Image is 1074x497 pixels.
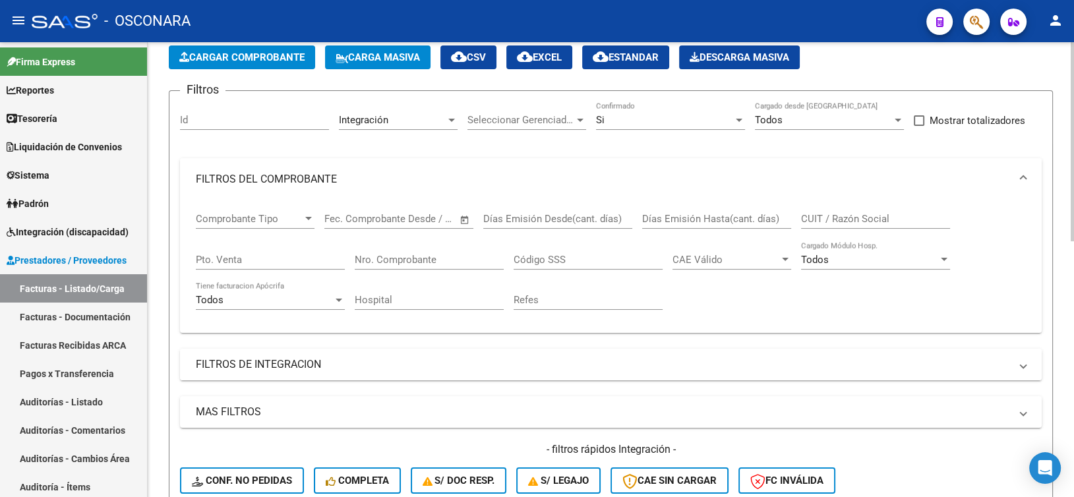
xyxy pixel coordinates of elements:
[379,213,443,225] input: End date
[180,200,1042,333] div: FILTROS DEL COMPROBANTE
[169,45,315,69] button: Cargar Comprobante
[196,294,224,306] span: Todos
[440,45,496,69] button: CSV
[7,140,122,154] span: Liquidación de Convenios
[611,467,729,494] button: CAE SIN CARGAR
[679,45,800,69] button: Descarga Masiva
[528,475,589,486] span: S/ legajo
[738,467,835,494] button: FC Inválida
[180,467,304,494] button: Conf. no pedidas
[196,357,1010,372] mat-panel-title: FILTROS DE INTEGRACION
[593,51,659,63] span: Estandar
[506,45,572,69] button: EXCEL
[516,467,601,494] button: S/ legajo
[325,45,431,69] button: Carga Masiva
[196,405,1010,419] mat-panel-title: MAS FILTROS
[517,51,562,63] span: EXCEL
[423,475,495,486] span: S/ Doc Resp.
[582,45,669,69] button: Estandar
[622,475,717,486] span: CAE SIN CARGAR
[180,442,1042,457] h4: - filtros rápidos Integración -
[451,49,467,65] mat-icon: cloud_download
[467,114,574,126] span: Seleccionar Gerenciador
[7,168,49,183] span: Sistema
[411,467,507,494] button: S/ Doc Resp.
[750,475,823,486] span: FC Inválida
[1048,13,1063,28] mat-icon: person
[672,254,779,266] span: CAE Válido
[196,213,303,225] span: Comprobante Tipo
[7,225,129,239] span: Integración (discapacidad)
[314,467,401,494] button: Completa
[755,114,783,126] span: Todos
[679,45,800,69] app-download-masive: Descarga masiva de comprobantes (adjuntos)
[593,49,609,65] mat-icon: cloud_download
[930,113,1025,129] span: Mostrar totalizadores
[339,114,388,126] span: Integración
[801,254,829,266] span: Todos
[11,13,26,28] mat-icon: menu
[324,213,367,225] input: Start date
[179,51,305,63] span: Cargar Comprobante
[517,49,533,65] mat-icon: cloud_download
[192,475,292,486] span: Conf. no pedidas
[196,172,1010,187] mat-panel-title: FILTROS DEL COMPROBANTE
[451,51,486,63] span: CSV
[7,111,57,126] span: Tesorería
[1029,452,1061,484] div: Open Intercom Messenger
[690,51,789,63] span: Descarga Masiva
[7,253,127,268] span: Prestadores / Proveedores
[458,212,473,227] button: Open calendar
[104,7,191,36] span: - OSCONARA
[180,349,1042,380] mat-expansion-panel-header: FILTROS DE INTEGRACION
[596,114,605,126] span: Si
[180,80,225,99] h3: Filtros
[7,83,54,98] span: Reportes
[326,475,389,486] span: Completa
[180,158,1042,200] mat-expansion-panel-header: FILTROS DEL COMPROBANTE
[7,55,75,69] span: Firma Express
[336,51,420,63] span: Carga Masiva
[7,196,49,211] span: Padrón
[180,396,1042,428] mat-expansion-panel-header: MAS FILTROS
